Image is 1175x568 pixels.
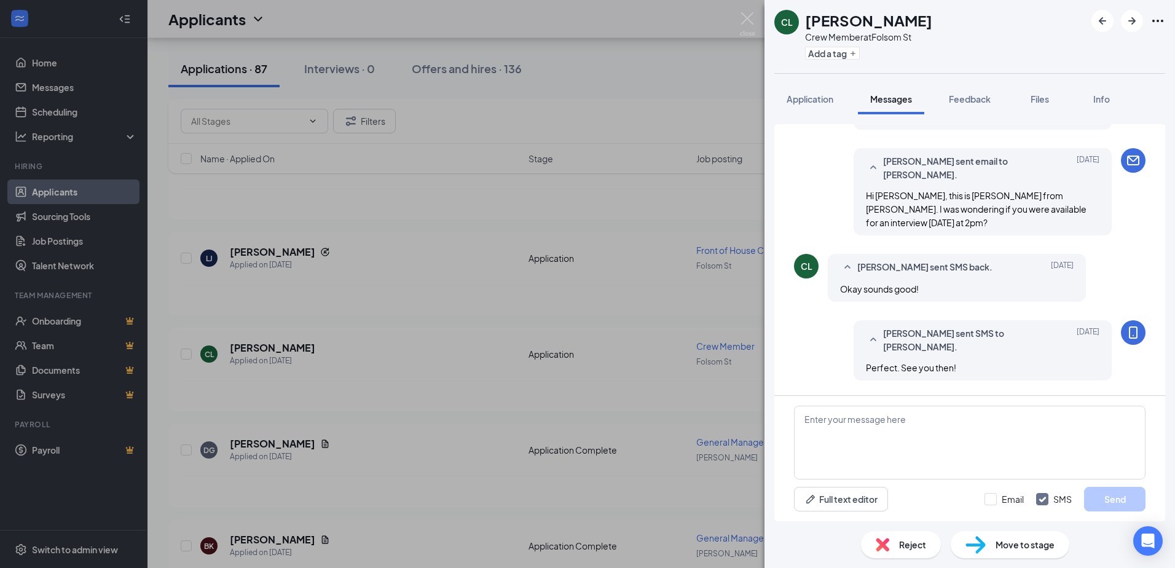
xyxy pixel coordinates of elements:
[1095,14,1110,28] svg: ArrowLeftNew
[805,31,932,43] div: Crew Member at Folsom St
[1150,14,1165,28] svg: Ellipses
[1077,326,1099,353] span: [DATE]
[883,154,1044,181] span: [PERSON_NAME] sent email to [PERSON_NAME].
[866,362,956,373] span: Perfect. See you then!
[1133,526,1163,556] div: Open Intercom Messenger
[949,93,991,105] span: Feedback
[804,493,817,505] svg: Pen
[883,326,1044,353] span: [PERSON_NAME] sent SMS to [PERSON_NAME].
[870,93,912,105] span: Messages
[840,283,919,294] span: Okay sounds good!
[1077,154,1099,181] span: [DATE]
[794,487,888,511] button: Full text editorPen
[805,47,860,60] button: PlusAdd a tag
[849,50,857,57] svg: Plus
[781,16,793,28] div: CL
[1121,10,1143,32] button: ArrowRight
[840,260,855,275] svg: SmallChevronUp
[1126,153,1141,168] svg: Email
[1126,325,1141,340] svg: MobileSms
[787,93,833,105] span: Application
[805,10,932,31] h1: [PERSON_NAME]
[1084,487,1146,511] button: Send
[1125,14,1139,28] svg: ArrowRight
[899,538,926,551] span: Reject
[1091,10,1114,32] button: ArrowLeftNew
[866,333,881,347] svg: SmallChevronUp
[996,538,1055,551] span: Move to stage
[866,190,1087,228] span: Hi [PERSON_NAME], this is [PERSON_NAME] from [PERSON_NAME]. I was wondering if you were available...
[1031,93,1049,105] span: Files
[801,260,812,272] div: CL
[857,260,992,275] span: [PERSON_NAME] sent SMS back.
[1051,260,1074,275] span: [DATE]
[866,160,881,175] svg: SmallChevronUp
[1093,93,1110,105] span: Info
